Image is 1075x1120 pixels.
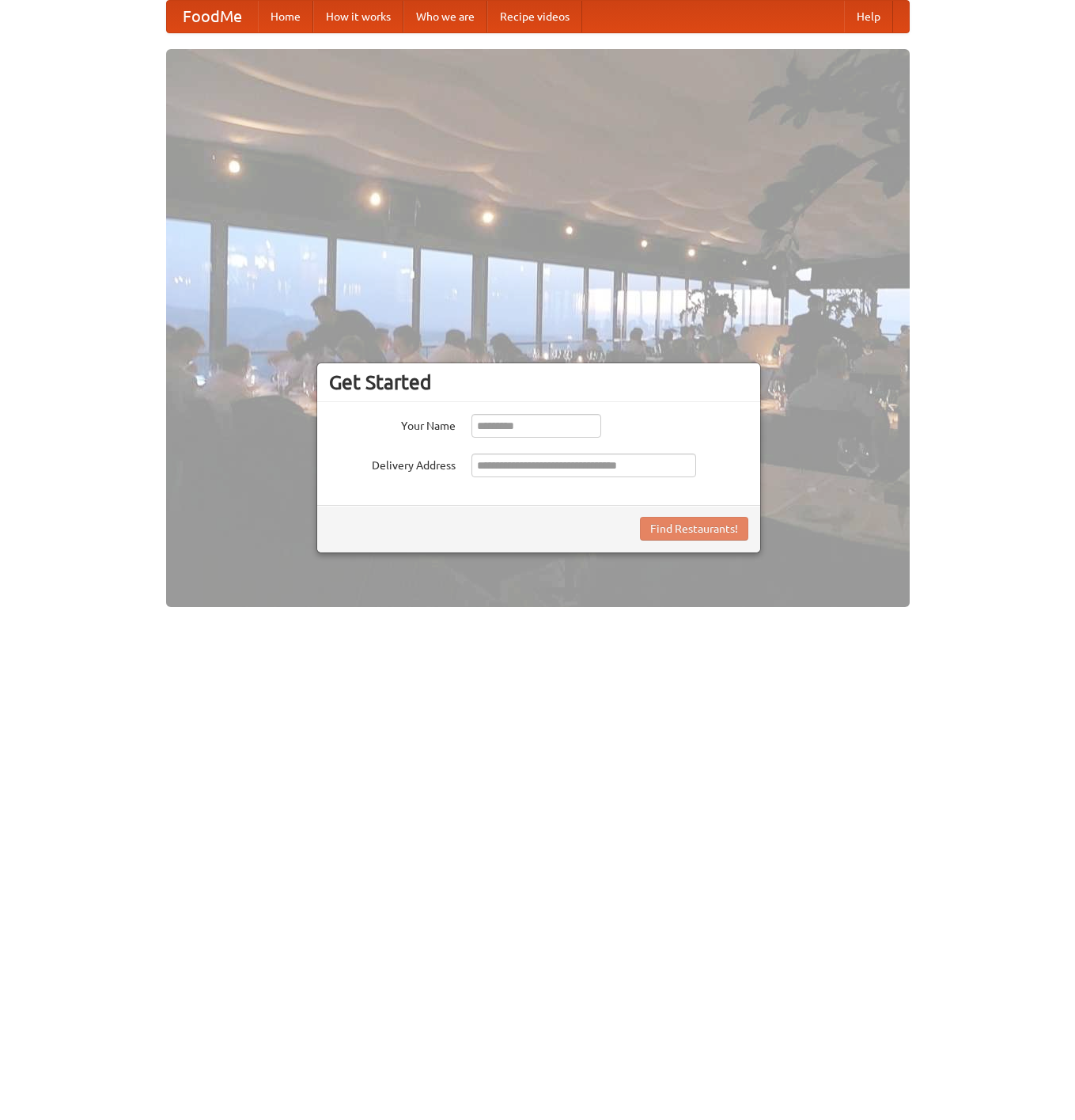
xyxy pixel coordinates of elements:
[844,1,893,32] a: Help
[329,454,456,473] label: Delivery Address
[403,1,487,32] a: Who we are
[167,1,258,32] a: FoodMe
[640,517,748,541] button: Find Restaurants!
[313,1,403,32] a: How it works
[258,1,313,32] a: Home
[329,370,748,394] h3: Get Started
[329,414,456,434] label: Your Name
[487,1,582,32] a: Recipe videos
